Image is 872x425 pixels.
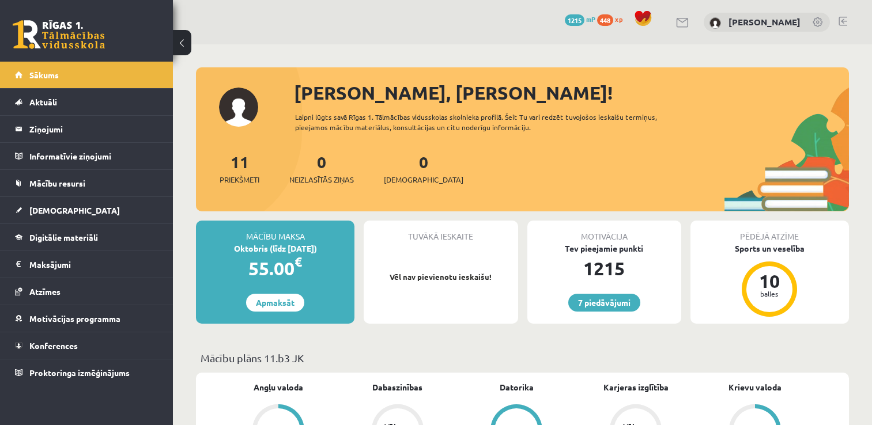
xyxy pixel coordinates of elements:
a: Motivācijas programma [15,305,158,332]
span: Konferences [29,340,78,351]
a: 448 xp [597,14,628,24]
span: [DEMOGRAPHIC_DATA] [384,174,463,185]
div: 55.00 [196,255,354,282]
a: Maksājumi [15,251,158,278]
a: [DEMOGRAPHIC_DATA] [15,197,158,223]
a: 0[DEMOGRAPHIC_DATA] [384,151,463,185]
span: Motivācijas programma [29,313,120,324]
span: Neizlasītās ziņas [289,174,354,185]
div: Oktobris (līdz [DATE]) [196,242,354,255]
span: Proktoringa izmēģinājums [29,367,130,378]
a: Mācību resursi [15,170,158,196]
a: Konferences [15,332,158,359]
div: [PERSON_NAME], [PERSON_NAME]! [294,79,849,107]
legend: Informatīvie ziņojumi [29,143,158,169]
span: Atzīmes [29,286,61,297]
a: Proktoringa izmēģinājums [15,359,158,386]
a: Sports un veselība 10 balles [690,242,849,318]
a: [PERSON_NAME] [728,16,801,28]
span: € [295,253,302,270]
span: [DEMOGRAPHIC_DATA] [29,205,120,215]
a: Karjeras izglītība [603,381,669,393]
div: Mācību maksa [196,221,354,242]
div: Laipni lūgts savā Rīgas 1. Tālmācības vidusskolas skolnieka profilā. Šeit Tu vari redzēt tuvojošo... [295,112,687,132]
span: Sākums [29,70,59,80]
a: Digitālie materiāli [15,224,158,251]
a: 11Priekšmeti [220,151,259,185]
a: Aktuāli [15,89,158,115]
span: Digitālie materiāli [29,232,98,242]
div: 1215 [527,255,681,282]
span: Aktuāli [29,97,57,107]
a: Sākums [15,62,158,88]
div: Motivācija [527,221,681,242]
img: Dairis Tilkēvičs [709,17,721,29]
a: Angļu valoda [254,381,303,393]
div: balles [752,290,787,297]
div: Pēdējā atzīme [690,221,849,242]
a: Apmaksāt [246,294,304,312]
legend: Maksājumi [29,251,158,278]
span: xp [615,14,622,24]
a: Informatīvie ziņojumi [15,143,158,169]
p: Vēl nav pievienotu ieskaišu! [369,271,512,283]
span: 448 [597,14,613,26]
a: 7 piedāvājumi [568,294,640,312]
div: Sports un veselība [690,242,849,255]
div: Tev pieejamie punkti [527,242,681,255]
span: mP [586,14,595,24]
a: Dabaszinības [372,381,422,393]
a: 1215 mP [565,14,595,24]
div: Tuvākā ieskaite [364,221,518,242]
a: Atzīmes [15,278,158,305]
a: 0Neizlasītās ziņas [289,151,354,185]
span: 1215 [565,14,584,26]
a: Datorika [500,381,534,393]
p: Mācību plāns 11.b3 JK [201,350,844,366]
legend: Ziņojumi [29,116,158,142]
span: Mācību resursi [29,178,85,188]
a: Rīgas 1. Tālmācības vidusskola [13,20,105,49]
a: Ziņojumi [15,116,158,142]
a: Krievu valoda [728,381,782,393]
div: 10 [752,272,787,290]
span: Priekšmeti [220,174,259,185]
